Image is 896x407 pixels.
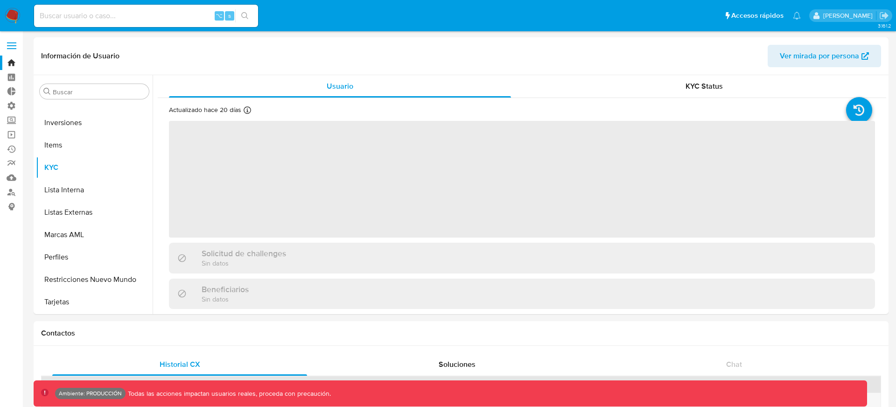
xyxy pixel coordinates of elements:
[41,329,881,338] h1: Contactos
[228,11,231,20] span: s
[463,380,574,389] div: Origen
[726,359,742,370] span: Chat
[768,45,881,67] button: Ver mirada por persona
[202,284,249,295] h3: Beneficiarios
[36,112,153,134] button: Inversiones
[327,81,353,91] span: Usuario
[879,11,889,21] a: Salir
[169,121,875,238] span: ‌
[823,11,876,20] p: facundoagustin.borghi@mercadolibre.com
[64,380,175,389] div: Id
[53,88,145,96] input: Buscar
[36,224,153,246] button: Marcas AML
[202,259,286,267] p: Sin datos
[41,51,119,61] h1: Información de Usuario
[34,10,258,22] input: Buscar usuario o caso...
[202,295,249,303] p: Sin datos
[36,134,153,156] button: Items
[160,359,200,370] span: Historial CX
[36,291,153,313] button: Tarjetas
[36,179,153,201] button: Lista Interna
[439,359,476,370] span: Soluciones
[686,81,723,91] span: KYC Status
[793,12,801,20] a: Notificaciones
[36,201,153,224] button: Listas Externas
[587,380,874,389] div: Proceso
[36,156,153,179] button: KYC
[188,380,299,389] div: Estado
[169,105,241,114] p: Actualizado hace 20 días
[312,380,450,389] div: Fecha de creación
[235,9,254,22] button: search-icon
[36,268,153,291] button: Restricciones Nuevo Mundo
[780,45,859,67] span: Ver mirada por persona
[202,248,286,259] h3: Solicitud de challenges
[731,11,784,21] span: Accesos rápidos
[36,246,153,268] button: Perfiles
[126,389,331,398] p: Todas las acciones impactan usuarios reales, proceda con precaución.
[216,11,223,20] span: ⌥
[43,88,51,95] button: Buscar
[59,392,122,395] p: Ambiente: PRODUCCIÓN
[169,243,875,273] div: Solicitud de challengesSin datos
[169,279,875,309] div: BeneficiariosSin datos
